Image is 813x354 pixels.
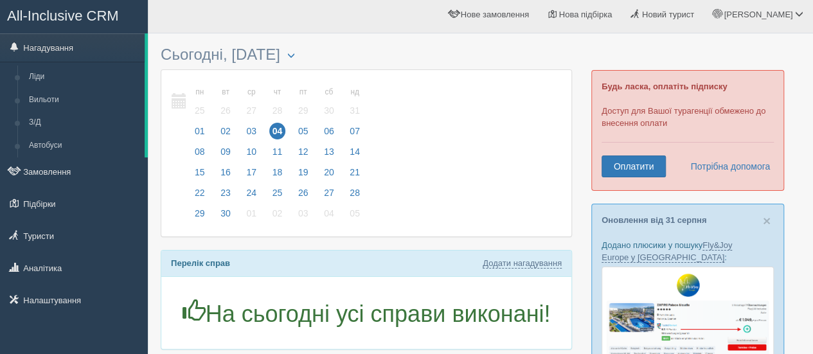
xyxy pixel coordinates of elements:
[317,124,341,145] a: 06
[243,184,260,201] span: 24
[602,215,706,225] a: Оновлення від 31 серпня
[346,184,363,201] span: 28
[321,143,337,160] span: 13
[192,164,208,181] span: 15
[192,87,208,98] small: пн
[602,155,666,177] a: Оплатити
[343,165,364,186] a: 21
[291,165,316,186] a: 19
[188,206,212,227] a: 29
[321,164,337,181] span: 20
[239,206,264,227] a: 01
[188,80,212,124] a: пн 25
[343,186,364,206] a: 28
[265,145,290,165] a: 11
[192,143,208,160] span: 08
[23,89,145,112] a: Вильоти
[192,184,208,201] span: 22
[239,80,264,124] a: ср 27
[682,155,771,177] a: Потрібна допомога
[295,164,312,181] span: 19
[295,102,312,119] span: 29
[243,164,260,181] span: 17
[321,184,337,201] span: 27
[192,102,208,119] span: 25
[317,186,341,206] a: 27
[217,123,234,139] span: 02
[291,206,316,227] a: 03
[217,87,234,98] small: вт
[269,184,286,201] span: 25
[343,80,364,124] a: нд 31
[217,184,234,201] span: 23
[291,186,316,206] a: 26
[217,164,234,181] span: 16
[295,143,312,160] span: 12
[724,10,792,19] span: [PERSON_NAME]
[559,10,612,19] span: Нова підбірка
[239,124,264,145] a: 03
[243,102,260,119] span: 27
[188,165,212,186] a: 15
[291,80,316,124] a: пт 29
[346,123,363,139] span: 07
[317,145,341,165] a: 13
[291,145,316,165] a: 12
[171,258,230,268] b: Перелік справ
[213,80,238,124] a: вт 26
[346,102,363,119] span: 31
[346,87,363,98] small: нд
[23,111,145,134] a: З/Д
[213,145,238,165] a: 09
[346,205,363,222] span: 05
[217,143,234,160] span: 09
[602,239,774,263] p: Додано плюсики у пошуку :
[295,87,312,98] small: пт
[188,124,212,145] a: 01
[269,87,286,98] small: чт
[171,299,562,327] h1: На сьогодні усі справи виконані!
[213,206,238,227] a: 30
[763,213,771,228] span: ×
[217,102,234,119] span: 26
[642,10,694,19] span: Новий турист
[265,124,290,145] a: 04
[343,145,364,165] a: 14
[295,205,312,222] span: 03
[265,206,290,227] a: 02
[591,70,784,191] div: Доступ для Вашої турагенції обмежено до внесення оплати
[7,8,119,24] span: All-Inclusive CRM
[188,145,212,165] a: 08
[239,186,264,206] a: 24
[317,165,341,186] a: 20
[461,10,529,19] span: Нове замовлення
[265,186,290,206] a: 25
[217,205,234,222] span: 30
[23,134,145,157] a: Автобуси
[213,186,238,206] a: 23
[269,164,286,181] span: 18
[291,124,316,145] a: 05
[23,66,145,89] a: Ліди
[602,82,727,91] b: Будь ласка, оплатіть підписку
[269,143,286,160] span: 11
[321,87,337,98] small: сб
[243,123,260,139] span: 03
[343,124,364,145] a: 07
[213,124,238,145] a: 02
[317,80,341,124] a: сб 30
[265,80,290,124] a: чт 28
[269,123,286,139] span: 04
[321,205,337,222] span: 04
[346,143,363,160] span: 14
[239,145,264,165] a: 10
[243,205,260,222] span: 01
[188,186,212,206] a: 22
[483,258,562,269] a: Додати нагадування
[602,240,732,263] a: Fly&Joy Europe у [GEOGRAPHIC_DATA]
[321,123,337,139] span: 06
[265,165,290,186] a: 18
[269,205,286,222] span: 02
[317,206,341,227] a: 04
[269,102,286,119] span: 28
